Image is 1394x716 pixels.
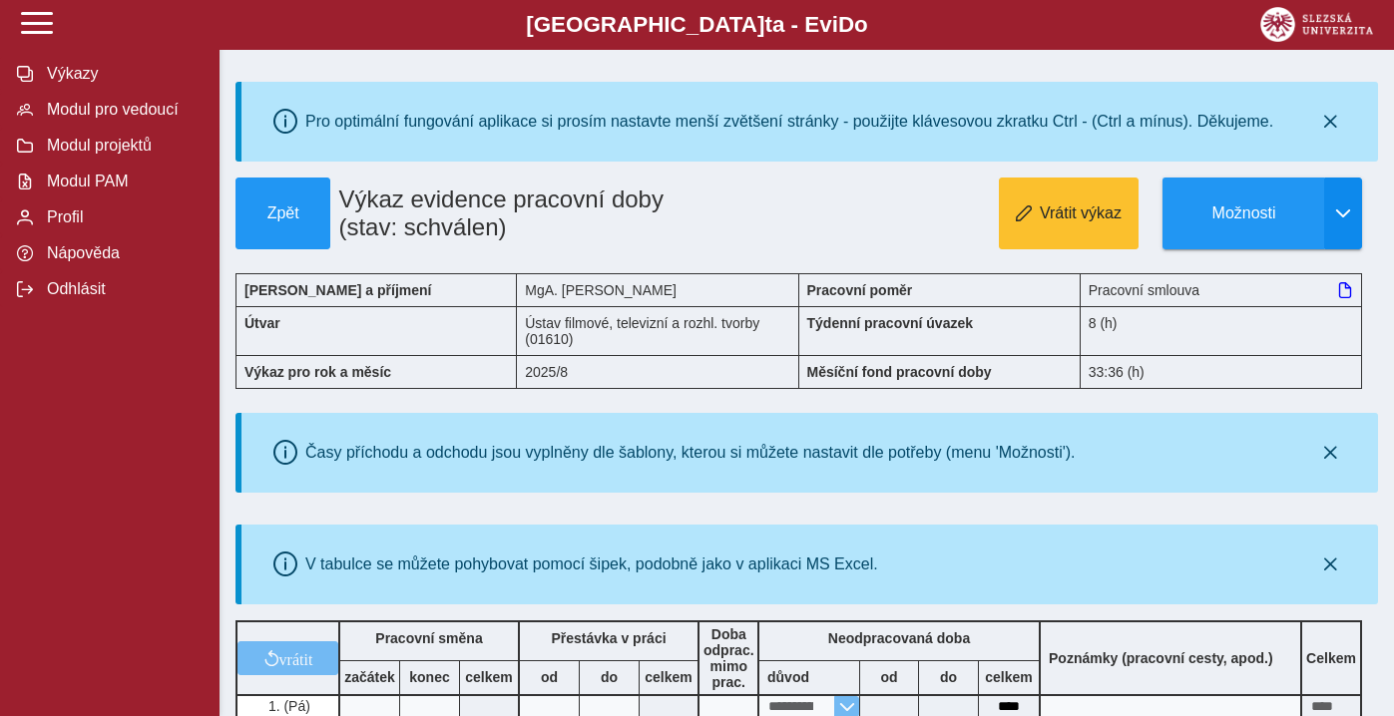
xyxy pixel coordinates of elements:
[279,650,313,666] span: vrátit
[1081,355,1362,389] div: 33:36 (h)
[1306,650,1356,666] b: Celkem
[919,669,978,685] b: do
[767,669,809,685] b: důvod
[305,113,1273,131] div: Pro optimální fungování aplikace si prosím nastavte menší zvětšení stránky - použijte klávesovou ...
[1260,7,1373,42] img: logo_web_su.png
[1041,650,1281,666] b: Poznámky (pracovní cesty, apod.)
[1179,204,1308,222] span: Možnosti
[703,626,754,690] b: Doba odprac. mimo prac.
[60,12,1334,38] b: [GEOGRAPHIC_DATA] a - Evi
[999,178,1139,249] button: Vrátit výkaz
[237,641,338,675] button: vrátit
[400,669,459,685] b: konec
[460,669,518,685] b: celkem
[41,137,203,155] span: Modul projektů
[517,306,798,355] div: Ústav filmové, televizní a rozhl. tvorby (01610)
[1081,306,1362,355] div: 8 (h)
[330,178,711,249] h1: Výkaz evidence pracovní doby (stav: schválen)
[41,208,203,226] span: Profil
[264,698,310,714] span: 1. (Pá)
[305,444,1076,462] div: Časy příchodu a odchodu jsou vyplněny dle šablony, kterou si můžete nastavit dle potřeby (menu 'M...
[340,669,399,685] b: začátek
[764,12,771,37] span: t
[860,669,918,685] b: od
[244,364,391,380] b: Výkaz pro rok a měsíc
[41,280,203,298] span: Odhlásit
[1040,204,1122,222] span: Vrátit výkaz
[41,101,203,119] span: Modul pro vedoucí
[828,630,970,646] b: Neodpracovaná doba
[41,244,203,262] span: Nápověda
[517,355,798,389] div: 2025/8
[41,173,203,190] span: Modul PAM
[244,315,280,331] b: Útvar
[41,65,203,83] span: Výkazy
[520,669,579,685] b: od
[807,315,974,331] b: Týdenní pracovní úvazek
[244,282,431,298] b: [PERSON_NAME] a příjmení
[305,555,878,573] div: V tabulce se můžete pohybovat pomocí šipek, podobně jako v aplikaci MS Excel.
[517,273,798,306] div: MgA. [PERSON_NAME]
[551,630,666,646] b: Přestávka v práci
[1081,273,1362,306] div: Pracovní smlouva
[979,669,1039,685] b: celkem
[375,630,482,646] b: Pracovní směna
[235,178,330,249] button: Zpět
[838,12,854,37] span: D
[580,669,639,685] b: do
[244,204,321,222] span: Zpět
[1162,178,1324,249] button: Možnosti
[807,282,913,298] b: Pracovní poměr
[807,364,992,380] b: Měsíční fond pracovní doby
[640,669,697,685] b: celkem
[854,12,868,37] span: o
